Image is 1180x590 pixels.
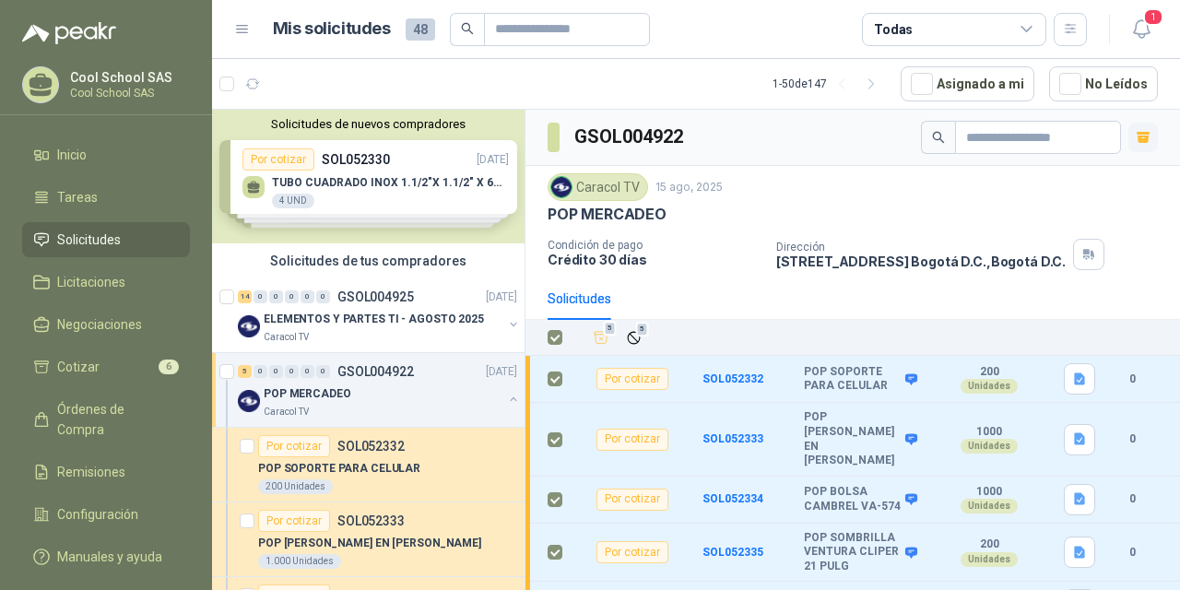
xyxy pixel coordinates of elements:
a: Remisiones [22,454,190,490]
a: Negociaciones [22,307,190,342]
button: Asignado a mi [901,66,1034,101]
p: GSOL004922 [337,365,414,378]
a: Órdenes de Compra [22,392,190,447]
div: 0 [301,365,314,378]
span: Configuración [57,504,138,525]
p: POP MERCADEO [548,205,667,224]
div: Unidades [961,552,1018,567]
span: Negociaciones [57,314,142,335]
p: ELEMENTOS Y PARTES TI - AGOSTO 2025 [264,311,484,328]
a: Manuales y ayuda [22,539,190,574]
div: Unidades [961,379,1018,394]
a: Licitaciones [22,265,190,300]
span: Remisiones [57,462,125,482]
a: SOL052333 [702,432,763,445]
div: 0 [269,290,283,303]
a: 5 0 0 0 0 0 GSOL004922[DATE] Company LogoPOP MERCADEOCaracol TV [238,360,521,419]
span: 6 [159,360,179,374]
div: 0 [316,365,330,378]
a: SOL052334 [702,492,763,505]
img: Company Logo [238,390,260,412]
span: 1 [1143,8,1163,26]
button: Ignorar [621,325,646,350]
p: POP MERCADEO [264,385,351,403]
div: 1 - 50 de 147 [773,69,886,99]
a: Configuración [22,497,190,532]
div: Por cotizar [258,435,330,457]
a: Solicitudes [22,222,190,257]
div: 14 [238,290,252,303]
button: No Leídos [1049,66,1158,101]
b: 1000 [926,425,1053,440]
b: 0 [1106,490,1158,508]
div: Solicitudes [548,289,611,309]
a: SOL052335 [702,546,763,559]
div: Por cotizar [596,541,668,563]
p: Dirección [776,241,1066,254]
p: Caracol TV [264,330,309,345]
p: GSOL004925 [337,290,414,303]
a: Inicio [22,137,190,172]
div: Unidades [961,439,1018,454]
div: 5 [238,365,252,378]
div: Unidades [961,499,1018,513]
b: 0 [1106,371,1158,388]
p: Cool School SAS [70,88,185,99]
span: Licitaciones [57,272,125,292]
p: [DATE] [486,363,517,381]
img: Company Logo [238,315,260,337]
span: search [932,131,945,144]
b: 0 [1106,544,1158,561]
span: Cotizar [57,357,100,377]
b: 0 [1106,431,1158,448]
div: 0 [285,290,299,303]
p: Crédito 30 días [548,252,761,267]
p: [DATE] [486,289,517,306]
a: Tareas [22,180,190,215]
div: 200 Unidades [258,479,333,494]
a: Por cotizarSOL052333POP [PERSON_NAME] EN [PERSON_NAME]1.000 Unidades [212,502,525,577]
p: POP [PERSON_NAME] EN [PERSON_NAME] [258,535,481,552]
div: Por cotizar [596,429,668,451]
b: 1000 [926,485,1053,500]
span: search [461,22,474,35]
span: Solicitudes [57,230,121,250]
span: Tareas [57,187,98,207]
div: 1.000 Unidades [258,554,341,569]
p: 15 ago, 2025 [655,179,723,196]
p: POP SOPORTE PARA CELULAR [258,460,420,478]
span: 5 [636,322,649,336]
div: 0 [301,290,314,303]
p: Cool School SAS [70,71,185,84]
b: POP [PERSON_NAME] EN [PERSON_NAME] [804,410,901,467]
div: 0 [269,365,283,378]
span: Manuales y ayuda [57,547,162,567]
b: POP SOPORTE PARA CELULAR [804,365,901,394]
div: 0 [316,290,330,303]
button: Solicitudes de nuevos compradores [219,117,517,131]
div: 0 [254,365,267,378]
span: Inicio [57,145,87,165]
span: Órdenes de Compra [57,399,172,440]
a: SOL052332 [702,372,763,385]
div: Por cotizar [596,489,668,511]
b: 200 [926,365,1053,380]
div: Por cotizar [596,368,668,390]
p: [STREET_ADDRESS] Bogotá D.C. , Bogotá D.C. [776,254,1066,269]
a: Por cotizarSOL052332POP SOPORTE PARA CELULAR200 Unidades [212,428,525,502]
p: SOL052333 [337,514,405,527]
span: 48 [406,18,435,41]
div: 0 [254,290,267,303]
div: Solicitudes de tus compradores [212,243,525,278]
div: Todas [874,19,913,40]
p: Caracol TV [264,405,309,419]
div: Por cotizar [258,510,330,532]
b: 200 [926,537,1053,552]
img: Logo peakr [22,22,116,44]
b: POP BOLSA CAMBREL VA-574 [804,485,901,513]
div: 0 [285,365,299,378]
p: SOL052332 [337,440,405,453]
